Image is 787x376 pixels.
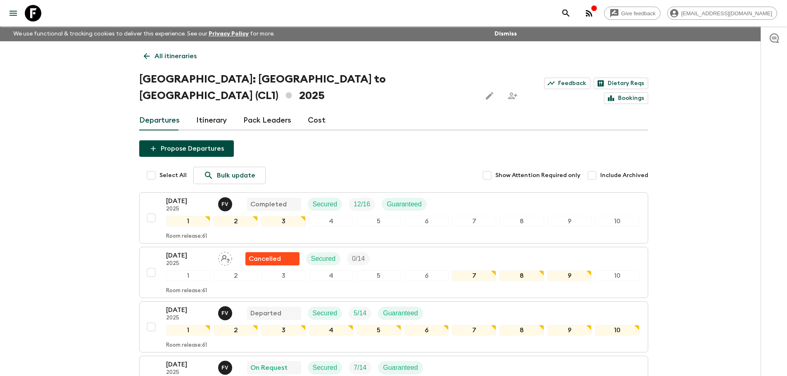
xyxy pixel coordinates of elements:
[349,361,371,374] div: Trip Fill
[159,171,187,180] span: Select All
[547,216,592,227] div: 9
[10,26,278,41] p: We use functional & tracking cookies to deliver this experience. See our for more.
[218,254,232,261] span: Assign pack leader
[217,170,255,180] p: Bulk update
[243,111,291,130] a: Pack Leaders
[558,5,574,21] button: search adventures
[404,270,449,281] div: 6
[452,270,496,281] div: 7
[481,87,498,104] button: Edit this itinerary
[261,216,305,227] div: 3
[166,196,212,206] p: [DATE]
[214,216,258,227] div: 2
[600,171,648,180] span: Include Archived
[452,325,496,336] div: 7
[166,342,207,349] p: Room release: 61
[166,270,210,281] div: 1
[139,48,201,64] a: All itineraries
[404,216,449,227] div: 6
[250,199,287,209] p: Completed
[166,359,212,369] p: [DATE]
[313,199,338,209] p: Secured
[214,325,258,336] div: 2
[166,206,212,213] p: 2025
[261,270,305,281] div: 3
[544,78,590,89] a: Feedback
[311,254,336,264] p: Secured
[139,140,234,157] button: Propose Departures
[218,200,234,206] span: Francisco Valero
[387,199,422,209] p: Guaranteed
[166,216,210,227] div: 1
[604,7,661,20] a: Give feedback
[499,270,544,281] div: 8
[349,307,371,320] div: Trip Fill
[347,252,370,265] div: Trip Fill
[357,325,401,336] div: 5
[139,192,648,244] button: [DATE]2025Francisco ValeroCompletedSecuredTrip FillGuaranteed12345678910Room release:61
[306,252,341,265] div: Secured
[595,270,639,281] div: 10
[547,270,592,281] div: 9
[354,199,370,209] p: 12 / 16
[313,363,338,373] p: Secured
[5,5,21,21] button: menu
[404,325,449,336] div: 6
[357,216,401,227] div: 5
[166,369,212,376] p: 2025
[547,325,592,336] div: 9
[594,78,648,89] a: Dietary Reqs
[595,325,639,336] div: 10
[196,111,227,130] a: Itinerary
[166,251,212,260] p: [DATE]
[245,252,300,265] div: Flash Pack cancellation
[166,233,207,240] p: Room release: 61
[309,325,353,336] div: 4
[250,363,288,373] p: On Request
[313,308,338,318] p: Secured
[214,270,258,281] div: 2
[155,51,197,61] p: All itineraries
[218,363,234,370] span: Francisco Valero
[166,260,212,267] p: 2025
[139,301,648,352] button: [DATE]2025Francisco ValeroDepartedSecuredTrip FillGuaranteed12345678910Room release:61
[139,71,475,104] h1: [GEOGRAPHIC_DATA]: [GEOGRAPHIC_DATA] to [GEOGRAPHIC_DATA] (CL1) 2025
[261,325,305,336] div: 3
[221,364,228,371] p: F V
[139,111,180,130] a: Departures
[499,325,544,336] div: 8
[492,28,519,40] button: Dismiss
[309,270,353,281] div: 4
[166,315,212,322] p: 2025
[308,361,342,374] div: Secured
[308,198,342,211] div: Secured
[218,361,234,375] button: FV
[383,363,418,373] p: Guaranteed
[383,308,418,318] p: Guaranteed
[309,216,353,227] div: 4
[667,7,777,20] div: [EMAIL_ADDRESS][DOMAIN_NAME]
[250,308,281,318] p: Departed
[166,325,210,336] div: 1
[218,309,234,315] span: Francisco Valero
[677,10,777,17] span: [EMAIL_ADDRESS][DOMAIN_NAME]
[504,87,521,104] span: Share this itinerary
[139,247,648,298] button: [DATE]2025Assign pack leaderFlash Pack cancellationSecuredTrip Fill12345678910Room release:61
[193,167,266,184] a: Bulk update
[352,254,365,264] p: 0 / 14
[617,10,660,17] span: Give feedback
[595,216,639,227] div: 10
[604,92,648,104] a: Bookings
[166,305,212,315] p: [DATE]
[357,270,401,281] div: 5
[166,288,207,294] p: Room release: 61
[452,216,496,227] div: 7
[349,198,375,211] div: Trip Fill
[209,31,249,37] a: Privacy Policy
[308,307,342,320] div: Secured
[308,111,326,130] a: Cost
[354,308,366,318] p: 5 / 14
[354,363,366,373] p: 7 / 14
[499,216,544,227] div: 8
[249,254,281,264] p: Cancelled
